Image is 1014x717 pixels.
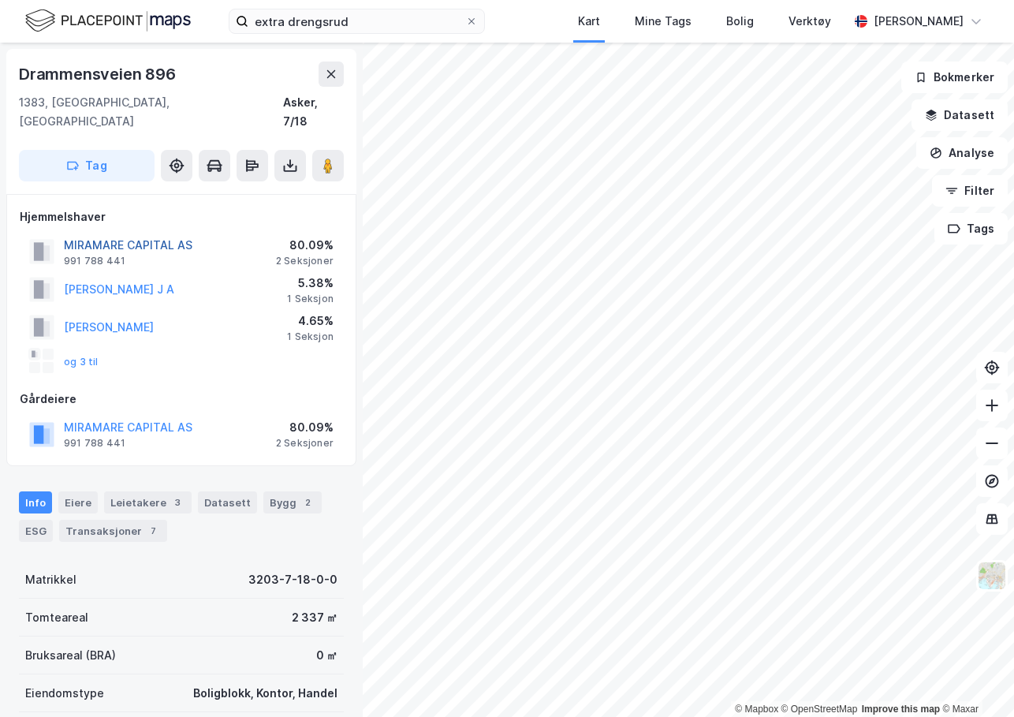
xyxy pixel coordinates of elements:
div: Hjemmelshaver [20,207,343,226]
div: 5.38% [287,274,334,293]
button: Tags [934,213,1008,245]
button: Datasett [911,99,1008,131]
div: 1 Seksjon [287,330,334,343]
div: 1383, [GEOGRAPHIC_DATA], [GEOGRAPHIC_DATA] [19,93,283,131]
div: 2 337 ㎡ [292,608,337,627]
div: 991 788 441 [64,437,125,450]
div: Gårdeiere [20,390,343,409]
div: 7 [145,523,161,539]
img: logo.f888ab2527a4732fd821a326f86c7f29.svg [25,7,191,35]
div: Verktøy [788,12,831,31]
div: 3203-7-18-0-0 [248,570,337,589]
div: ESG [19,520,53,542]
div: 0 ㎡ [316,646,337,665]
div: Transaksjoner [59,520,167,542]
div: 991 788 441 [64,255,125,267]
div: 80.09% [276,236,334,255]
div: Boligblokk, Kontor, Handel [193,684,337,703]
div: [PERSON_NAME] [874,12,964,31]
div: Bolig [726,12,754,31]
div: Drammensveien 896 [19,62,179,87]
div: 2 [300,495,315,510]
a: Mapbox [735,704,778,715]
iframe: Chat Widget [935,641,1014,717]
button: Tag [19,150,155,181]
input: Søk på adresse, matrikkel, gårdeiere, leietakere eller personer [248,9,465,33]
div: Datasett [198,491,257,513]
div: 1 Seksjon [287,293,334,305]
div: Matrikkel [25,570,76,589]
div: Bruksareal (BRA) [25,646,116,665]
div: 3 [170,495,185,510]
div: Eiendomstype [25,684,104,703]
div: Info [19,491,52,513]
button: Bokmerker [901,62,1008,93]
div: Bygg [263,491,322,513]
div: Kontrollprogram for chat [935,641,1014,717]
button: Analyse [916,137,1008,169]
button: Filter [932,175,1008,207]
div: 2 Seksjoner [276,255,334,267]
div: Kart [578,12,600,31]
a: Improve this map [862,704,940,715]
div: Eiere [58,491,98,513]
div: Tomteareal [25,608,88,627]
a: OpenStreetMap [781,704,858,715]
div: 2 Seksjoner [276,437,334,450]
div: Mine Tags [635,12,692,31]
div: 4.65% [287,312,334,330]
div: Leietakere [104,491,192,513]
div: Asker, 7/18 [283,93,344,131]
img: Z [977,561,1007,591]
div: 80.09% [276,418,334,437]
